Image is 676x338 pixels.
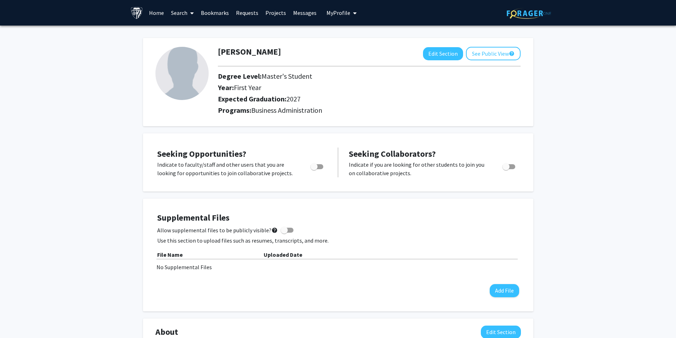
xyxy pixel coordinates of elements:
[157,226,278,234] span: Allow supplemental files to be publicly visible?
[271,226,278,234] mat-icon: help
[251,106,322,115] span: Business Administration
[326,9,350,16] span: My Profile
[5,306,30,333] iframe: Chat
[157,148,246,159] span: Seeking Opportunities?
[349,148,436,159] span: Seeking Collaborators?
[157,251,183,258] b: File Name
[218,106,521,115] h2: Programs:
[197,0,232,25] a: Bookmarks
[156,263,520,271] div: No Supplemental Files
[218,95,460,103] h2: Expected Graduation:
[290,0,320,25] a: Messages
[155,47,209,100] img: Profile Picture
[349,160,489,177] p: Indicate if you are looking for other students to join you on collaborative projects.
[500,160,519,171] div: Toggle
[423,47,463,60] button: Edit Section
[218,72,460,81] h2: Degree Level:
[490,284,519,297] button: Add File
[218,47,281,57] h1: [PERSON_NAME]
[218,83,460,92] h2: Year:
[264,251,302,258] b: Uploaded Date
[157,213,519,223] h4: Supplemental Files
[509,49,515,58] mat-icon: help
[232,0,262,25] a: Requests
[286,94,301,103] span: 2027
[308,160,327,171] div: Toggle
[157,236,519,245] p: Use this section to upload files such as resumes, transcripts, and more.
[262,72,312,81] span: Master's Student
[234,83,261,92] span: First Year
[157,160,297,177] p: Indicate to faculty/staff and other users that you are looking for opportunities to join collabor...
[131,7,143,19] img: Johns Hopkins University Logo
[145,0,167,25] a: Home
[262,0,290,25] a: Projects
[466,47,521,60] button: See Public View
[507,8,551,19] img: ForagerOne Logo
[167,0,197,25] a: Search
